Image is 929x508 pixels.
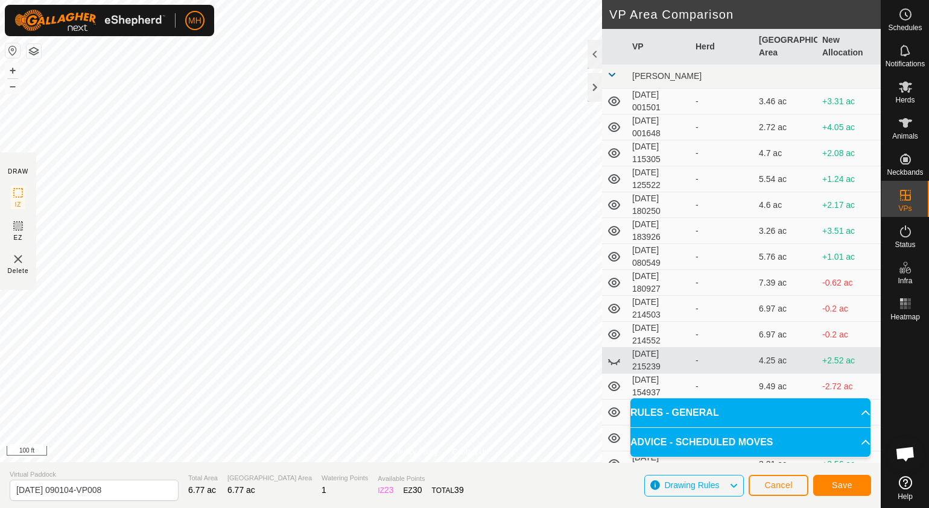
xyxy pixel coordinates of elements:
[696,121,749,134] div: -
[322,473,368,483] span: Watering Points
[227,485,255,495] span: 6.77 ac
[764,480,793,490] span: Cancel
[892,133,918,140] span: Animals
[754,374,817,400] td: 9.49 ac
[887,169,923,176] span: Neckbands
[627,89,691,114] td: [DATE] 001501
[630,428,870,457] p-accordion-header: ADVICE - SCHEDULED MOVES
[817,374,881,400] td: -2.72 ac
[696,95,749,108] div: -
[664,480,719,490] span: Drawing Rules
[632,71,702,81] span: [PERSON_NAME]
[888,24,922,31] span: Schedules
[817,89,881,114] td: +3.31 ac
[384,485,394,495] span: 23
[188,14,201,27] span: MH
[691,29,754,64] th: Herd
[322,485,326,495] span: 1
[378,484,393,497] div: IZ
[452,447,488,457] a: Contact Us
[14,10,165,31] img: Gallagher Logo
[817,114,881,140] td: +4.05 ac
[8,167,28,176] div: DRAW
[813,475,871,496] button: Save
[627,114,691,140] td: [DATE] 001648
[432,484,464,497] div: TOTAL
[817,29,881,64] th: New Allocation
[754,322,817,348] td: 6.97 ac
[754,296,817,322] td: 6.97 ac
[696,277,749,289] div: -
[15,200,22,209] span: IZ
[627,374,691,400] td: [DATE] 154937
[627,348,691,374] td: [DATE] 215239
[754,244,817,270] td: 5.76 ac
[754,192,817,218] td: 4.6 ac
[696,354,749,367] div: -
[754,29,817,64] th: [GEOGRAPHIC_DATA] Area
[895,241,915,248] span: Status
[627,425,691,451] td: [DATE] 184237
[10,469,179,480] span: Virtual Paddock
[696,328,749,341] div: -
[754,89,817,114] td: 3.46 ac
[627,244,691,270] td: [DATE] 080549
[898,493,913,500] span: Help
[754,140,817,166] td: 4.7 ac
[630,406,719,420] span: RULES - GENERAL
[627,192,691,218] td: [DATE] 180250
[5,63,20,78] button: +
[817,270,881,296] td: -0.62 ac
[881,471,929,505] a: Help
[5,79,20,93] button: –
[188,485,216,495] span: 6.77 ac
[817,192,881,218] td: +2.17 ac
[627,270,691,296] td: [DATE] 180927
[627,296,691,322] td: [DATE] 214503
[627,451,691,477] td: [DATE] 215548
[817,140,881,166] td: +2.08 ac
[817,322,881,348] td: -0.2 ac
[696,303,749,315] div: -
[627,322,691,348] td: [DATE] 214552
[696,199,749,212] div: -
[832,480,852,490] span: Save
[817,244,881,270] td: +1.01 ac
[817,166,881,192] td: +1.24 ac
[454,485,464,495] span: 39
[696,251,749,263] div: -
[817,348,881,374] td: +2.52 ac
[754,166,817,192] td: 5.54 ac
[696,173,749,186] div: -
[14,233,23,242] span: EZ
[817,296,881,322] td: -0.2 ac
[630,435,773,450] span: ADVICE - SCHEDULED MOVES
[749,475,808,496] button: Cancel
[627,166,691,192] td: [DATE] 125522
[627,29,691,64] th: VP
[627,140,691,166] td: [DATE] 115305
[227,473,312,483] span: [GEOGRAPHIC_DATA] Area
[754,218,817,244] td: 3.26 ac
[696,147,749,160] div: -
[887,436,924,472] div: Open chat
[754,114,817,140] td: 2.72 ac
[898,277,912,284] span: Infra
[895,96,915,104] span: Herds
[8,266,29,275] span: Delete
[393,447,438,457] a: Privacy Policy
[754,270,817,296] td: 7.39 ac
[378,474,463,484] span: Available Points
[898,205,912,212] span: VPs
[27,44,41,58] button: Map Layers
[627,218,691,244] td: [DATE] 183926
[890,313,920,321] span: Heatmap
[886,60,925,67] span: Notifications
[696,225,749,237] div: -
[609,7,881,22] h2: VP Area Comparison
[413,485,422,495] span: 30
[754,348,817,374] td: 4.25 ac
[11,252,25,266] img: VP
[404,484,422,497] div: EZ
[188,473,218,483] span: Total Area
